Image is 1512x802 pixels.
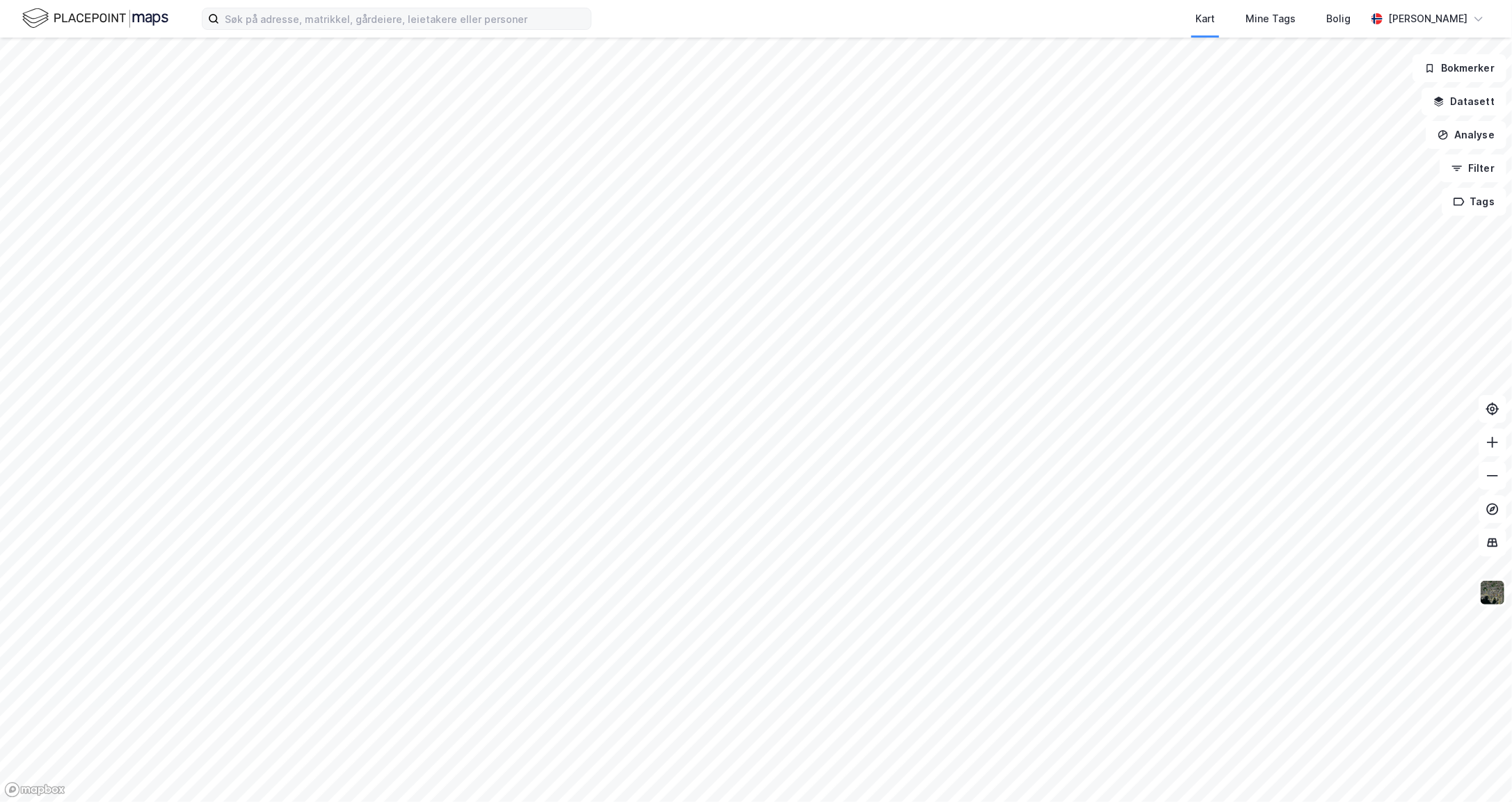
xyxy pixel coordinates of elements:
div: Kart [1195,10,1215,27]
input: Søk på adresse, matrikkel, gårdeiere, leietakere eller personer [219,8,591,29]
img: logo.f888ab2527a4732fd821a326f86c7f29.svg [22,6,168,31]
div: Chatt-widget [1442,735,1512,802]
div: Bolig [1326,10,1351,27]
iframe: Chat Widget [1442,735,1512,802]
div: Mine Tags [1246,10,1296,27]
div: [PERSON_NAME] [1388,10,1467,27]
